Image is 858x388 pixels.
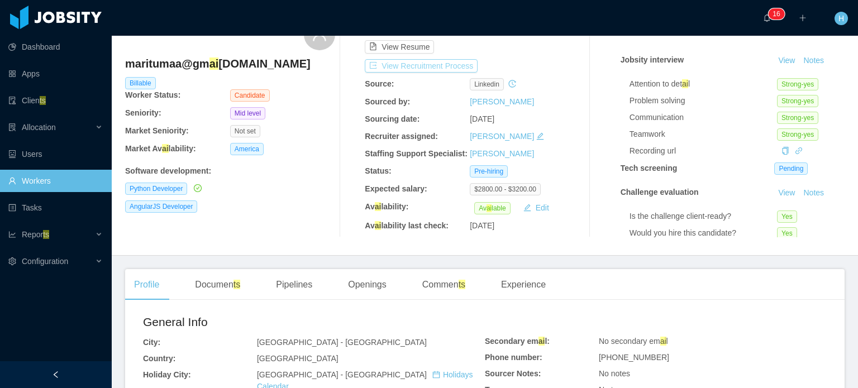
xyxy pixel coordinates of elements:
p: 1 [773,8,776,20]
span: H [838,12,844,25]
i: icon: history [508,80,516,88]
i: icon: link [795,147,803,155]
div: Is the challenge client-ready? [630,210,777,222]
ah_el_jm_1757639839554: ai [209,58,219,70]
i: icon: calendar [432,371,440,379]
b: Market Seniority: [125,126,189,135]
span: Strong-yes [777,112,818,124]
span: Yes [777,210,797,223]
b: Market Av lability: [125,144,196,153]
div: Commen [413,269,474,300]
a: icon: pie-chartDashboard [8,36,103,58]
button: Notes [799,54,828,68]
div: Profile [125,269,168,300]
a: [PERSON_NAME] [470,132,534,141]
span: Strong-yes [777,95,818,107]
b: Av lability last check: [365,221,449,230]
span: $2800.00 - $3200.00 [470,183,541,195]
b: Staffing Support Specialist: [365,149,468,158]
a: icon: appstoreApps [8,63,103,85]
div: Communication [630,112,777,123]
a: icon: file-textView Resume [365,42,434,51]
div: Pipelines [267,269,321,300]
div: Openings [339,269,395,300]
span: [DATE] [470,221,494,230]
b: Software development : [125,166,211,175]
i: icon: check-circle [194,184,202,192]
a: icon: userWorkers [8,170,103,192]
a: [PERSON_NAME] [470,97,534,106]
b: Status: [365,166,391,175]
h4: maritumaa@gm [DOMAIN_NAME] [125,56,335,71]
b: Sourced by: [365,97,410,106]
i: icon: bell [763,14,771,22]
a: [PERSON_NAME] [470,149,534,158]
ah_el_jm_1757639839554: ts [43,230,49,239]
span: Allocation [22,123,56,132]
strong: Challenge evaluation [621,188,699,197]
div: Teamwork [630,128,777,140]
b: Recruiter assigned: [365,132,438,141]
span: Mid level [230,107,265,119]
i: icon: line-chart [8,231,16,238]
span: Configuration [22,257,68,266]
button: icon: file-textView Resume [365,40,434,54]
strong: Jobsity interview [621,55,684,64]
b: Expected salary: [365,184,427,193]
ah_el_jm_1757639839554: ai [375,202,382,211]
span: linkedin [470,78,504,90]
div: Documen [186,269,249,300]
div: Attention to det l [630,78,777,90]
a: icon: check-circle [192,184,202,193]
span: Strong-yes [777,78,818,90]
a: View [774,56,799,65]
div: Recording url [630,145,777,157]
div: Problem solving [630,95,777,107]
span: [PHONE_NUMBER] [599,353,669,362]
span: America [230,143,264,155]
span: [GEOGRAPHIC_DATA] - [GEOGRAPHIC_DATA] [257,338,427,347]
b: Worker Status: [125,90,180,99]
span: No secondary em l [599,337,668,346]
b: Av lability: [365,202,408,211]
button: icon: exportView Recruitment Process [365,59,478,73]
ah_el_jm_1757639839554: ts [233,280,240,289]
span: AngularJS Developer [125,200,197,213]
a: icon: link [795,146,803,155]
div: Copy [781,145,789,157]
span: Strong-yes [777,128,818,141]
b: Country: [143,354,175,363]
i: icon: copy [781,147,789,155]
i: icon: setting [8,257,16,265]
span: Pending [774,162,808,175]
span: Python Developer [125,183,187,195]
ah_el_jm_1757639839554: ai [682,79,688,88]
ah_el_jm_1757639839554: ai [538,337,545,346]
b: Source: [365,79,394,88]
a: icon: profileTasks [8,197,103,219]
span: [GEOGRAPHIC_DATA] [257,354,339,363]
span: Billable [125,77,156,89]
button: Notes [799,186,828,200]
div: Experience [492,269,555,300]
sup: 16 [768,8,784,20]
strong: Tech screening [621,164,678,173]
button: icon: editEdit [519,201,554,214]
b: Sourcer Notes: [485,369,541,378]
i: icon: plus [799,14,807,22]
h2: General Info [143,313,485,331]
b: Holiday City: [143,370,191,379]
b: City: [143,338,160,347]
i: icon: solution [8,123,16,131]
i: icon: edit [536,132,544,140]
ah_el_jm_1757639839554: ai [162,144,169,153]
a: icon: robotUsers [8,143,103,165]
a: icon: auditClients [8,89,103,112]
span: Repor [22,230,49,239]
div: Would you hire this candidate? [630,227,777,239]
span: [DATE] [470,114,494,123]
ah_el_jm_1757639839554: ai [375,221,382,230]
span: Not set [230,125,260,137]
ah_el_jm_1757639839554: ts [459,280,465,289]
span: No notes [599,369,630,378]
